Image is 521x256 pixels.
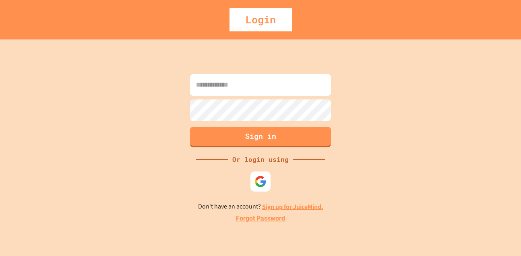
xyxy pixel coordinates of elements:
[236,214,285,223] a: Forgot Password
[190,127,331,147] button: Sign in
[198,202,323,212] p: Don't have an account?
[228,155,293,164] div: Or login using
[262,202,323,211] a: Sign up for JuiceMind.
[229,8,292,31] div: Login
[254,175,267,188] img: google-icon.svg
